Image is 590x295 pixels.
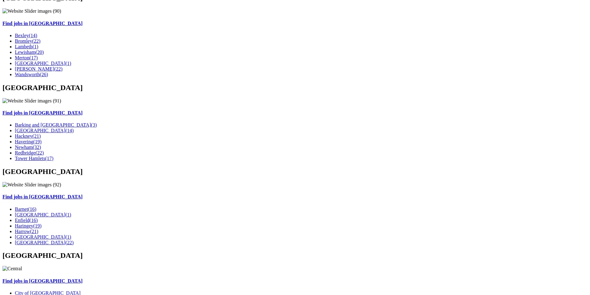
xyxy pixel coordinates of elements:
[15,66,63,72] a: [PERSON_NAME](22)
[15,33,37,38] a: Bexley(14)
[33,139,42,144] span: (19)
[15,139,42,144] a: Havering(19)
[65,234,71,240] span: (1)
[45,156,54,161] span: (17)
[15,128,74,133] a: [GEOGRAPHIC_DATA](14)
[33,133,41,139] span: (21)
[15,212,71,217] a: [GEOGRAPHIC_DATA](1)
[54,66,63,72] span: (22)
[15,240,74,245] a: [GEOGRAPHIC_DATA](22)
[15,206,36,212] a: Barnet(16)
[36,50,44,55] span: (20)
[15,44,38,49] a: Lambeth(1)
[32,38,41,44] span: (22)
[15,218,38,223] a: Enfield(16)
[91,122,97,128] span: (3)
[15,55,38,60] a: Merton(17)
[15,234,71,240] a: [GEOGRAPHIC_DATA](1)
[15,229,38,234] a: Harrow(21)
[2,182,61,188] img: Website Slider images (92)
[33,145,41,150] span: (32)
[2,194,588,200] a: Find jobs in [GEOGRAPHIC_DATA]
[28,206,37,212] span: (16)
[33,44,38,49] span: (1)
[2,84,588,92] h2: [GEOGRAPHIC_DATA]
[2,21,588,26] a: Find jobs in [GEOGRAPHIC_DATA]
[29,33,37,38] span: (14)
[2,98,61,104] img: Website Slider images (91)
[2,8,61,14] img: Website Slider images (90)
[29,55,38,60] span: (17)
[33,223,42,228] span: (19)
[15,145,41,150] a: Newham(32)
[15,223,42,228] a: Haringey(19)
[15,38,41,44] a: Bromley(22)
[15,156,54,161] a: Tower Hamlets(17)
[65,61,71,66] span: (1)
[2,110,588,116] a: Find jobs in [GEOGRAPHIC_DATA]
[65,212,71,217] span: (1)
[65,128,74,133] span: (14)
[2,251,588,260] h2: [GEOGRAPHIC_DATA]
[15,50,44,55] a: Lewisham(20)
[15,72,48,77] a: Wandsworth(26)
[65,240,74,245] span: (22)
[2,167,588,176] h2: [GEOGRAPHIC_DATA]
[15,133,41,139] a: Hackney(21)
[2,266,22,271] img: Central
[30,229,38,234] span: (21)
[40,72,48,77] span: (26)
[2,278,588,284] a: Find jobs in [GEOGRAPHIC_DATA]
[15,150,44,155] a: Redbridge(22)
[15,122,97,128] a: Barking and [GEOGRAPHIC_DATA](3)
[29,218,38,223] span: (16)
[15,61,71,66] a: [GEOGRAPHIC_DATA](1)
[36,150,44,155] span: (22)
